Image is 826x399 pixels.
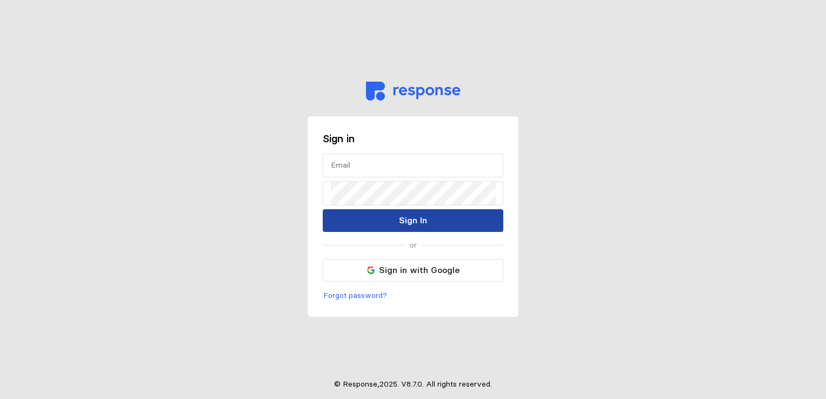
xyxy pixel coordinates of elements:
[366,82,461,101] img: svg%3e
[379,263,459,277] p: Sign in with Google
[323,209,503,232] button: Sign In
[323,289,388,302] button: Forgot password?
[323,290,387,302] p: Forgot password?
[410,240,417,251] p: or
[331,154,495,177] input: Email
[399,214,427,227] p: Sign In
[367,267,375,274] img: svg%3e
[323,259,503,282] button: Sign in with Google
[334,378,492,390] p: © Response, 2025 . V 8.7.0 . All rights reserved.
[323,131,503,146] h3: Sign in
